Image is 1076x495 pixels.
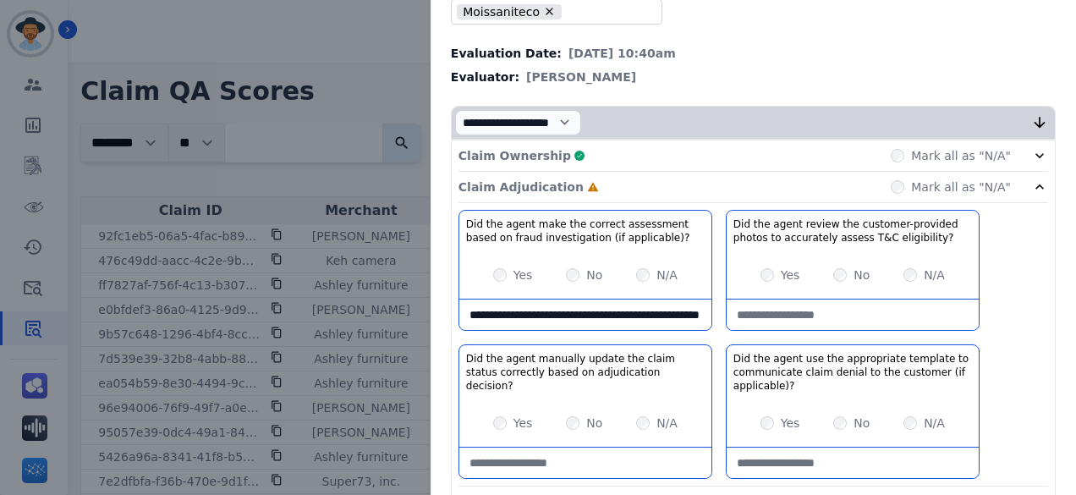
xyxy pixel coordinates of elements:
label: No [854,267,870,283]
h3: Did the agent review the customer-provided photos to accurately assess T&C eligibility? [733,217,972,245]
h3: Did the agent make the correct assessment based on fraud investigation (if applicable)? [466,217,705,245]
label: Yes [781,267,800,283]
p: Claim Ownership [458,147,571,164]
label: Yes [781,415,800,432]
h3: Did the agent manually update the claim status correctly based on adjudication decision? [466,352,705,393]
li: Moissaniteco [457,4,561,20]
label: Mark all as "N/A" [911,179,1011,195]
label: No [586,415,602,432]
p: Claim Adjudication [458,179,584,195]
div: Evaluator: [451,69,1056,85]
label: Yes [513,415,533,432]
div: Evaluation Date: [451,45,1056,62]
span: [DATE] 10:40am [568,45,676,62]
label: Mark all as "N/A" [911,147,1011,164]
button: Remove Moissaniteco [543,5,556,18]
label: N/A [656,267,678,283]
label: No [586,267,602,283]
ul: selected options [455,2,651,22]
label: N/A [924,415,945,432]
h3: Did the agent use the appropriate template to communicate claim denial to the customer (if applic... [733,352,972,393]
span: [PERSON_NAME] [526,69,636,85]
label: N/A [656,415,678,432]
label: N/A [924,267,945,283]
label: No [854,415,870,432]
label: Yes [513,267,533,283]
